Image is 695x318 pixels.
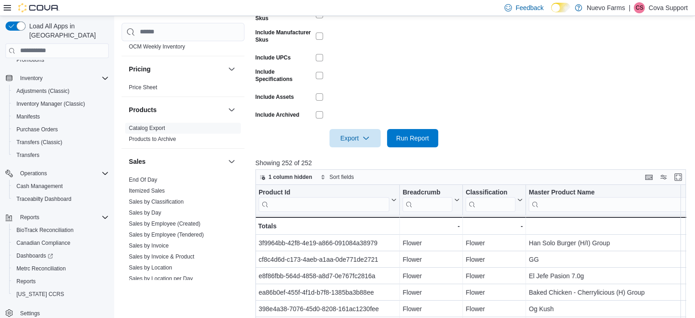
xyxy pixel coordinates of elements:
div: Flower [403,254,460,265]
button: Canadian Compliance [9,237,112,249]
button: Reports [2,211,112,224]
button: Inventory [2,72,112,85]
span: CS [636,2,643,13]
button: Reports [9,275,112,288]
button: 1 column hidden [256,172,316,183]
button: Pricing [129,65,224,74]
span: Sort fields [329,173,354,181]
span: Settings [20,310,40,317]
button: Run Report [387,129,438,147]
span: Purchase Orders [16,126,58,133]
div: Flower [466,270,523,281]
span: Export [335,129,375,147]
div: Breadcrumb [403,188,452,211]
a: Reports [13,276,39,287]
div: - [466,221,523,232]
span: Metrc Reconciliation [16,265,66,272]
a: Inventory Manager (Classic) [13,98,89,109]
span: Purchase Orders [13,124,109,135]
a: Price Sheet [129,84,157,91]
span: Promotions [16,56,44,64]
button: Sales [226,156,237,167]
button: Purchase Orders [9,123,112,136]
span: Transfers (Classic) [13,137,109,148]
div: cf8c4d6d-c173-4aeb-a1aa-0de771de2721 [259,254,397,265]
div: 3f9964bb-42f8-4e19-a866-091084a38979 [259,237,397,248]
span: Traceabilty Dashboard [16,195,71,203]
span: OCM Weekly Inventory [129,43,185,50]
button: Sort fields [317,172,357,183]
div: Products [122,123,244,148]
span: Run Report [396,134,429,143]
span: Sales by Employee (Tendered) [129,231,204,238]
span: Sales by Location per Day [129,275,193,282]
button: Sales [129,157,224,166]
span: Reports [13,276,109,287]
a: Sales by Invoice & Product [129,253,194,260]
div: Classification [466,188,515,211]
button: Promotions [9,54,112,66]
button: Transfers (Classic) [9,136,112,149]
div: Flower [403,237,460,248]
div: OCM [122,41,244,56]
input: Dark Mode [551,3,570,12]
a: Products to Archive [129,136,176,142]
a: Itemized Sales [129,188,165,194]
a: Metrc Reconciliation [13,263,69,274]
span: Cash Management [16,183,63,190]
span: Reports [20,214,39,221]
span: Dashboards [13,250,109,261]
button: BioTrack Reconciliation [9,224,112,237]
a: Catalog Export [129,125,165,131]
h3: Sales [129,157,146,166]
label: Include UPCs [255,54,291,61]
a: Adjustments (Classic) [13,86,73,97]
a: Sales by Location per Day [129,275,193,282]
a: Promotions [13,54,48,65]
div: e8f86fbb-564d-4858-a8d7-0e767fc2816a [259,270,397,281]
a: Sales by Day [129,210,161,216]
div: Flower [403,287,460,298]
p: Nuevo Farms [587,2,625,13]
button: Operations [16,168,51,179]
span: Canadian Compliance [13,237,109,248]
button: Reports [16,212,43,223]
a: Sales by Employee (Created) [129,221,201,227]
button: Export [329,129,381,147]
div: 398e4a38-7076-45d0-8208-161ac1230fee [259,303,397,314]
div: ea86b0ef-455f-4f1d-b7f8-1385ba3b88ee [259,287,397,298]
a: Manifests [13,111,43,122]
label: Include Manufacturer Skus [255,29,312,43]
span: Load All Apps in [GEOGRAPHIC_DATA] [26,22,109,40]
span: Dark Mode [551,12,552,13]
div: Product Id [259,188,389,211]
p: | [629,2,631,13]
a: [US_STATE] CCRS [13,289,68,300]
a: Sales by Invoice [129,243,169,249]
div: Cova Support [634,2,645,13]
h3: Pricing [129,65,150,74]
p: Showing 252 of 252 [255,158,690,167]
span: Inventory [20,75,42,82]
div: Flower [403,303,460,314]
a: Sales by Classification [129,199,184,205]
button: Inventory [16,73,46,84]
a: Canadian Compliance [13,237,74,248]
span: Products to Archive [129,135,176,143]
span: Reports [16,278,36,285]
span: Metrc Reconciliation [13,263,109,274]
span: Reports [16,212,109,223]
h3: Products [129,105,157,114]
span: Cash Management [13,181,109,192]
button: Products [226,104,237,115]
span: Traceabilty Dashboard [13,194,109,205]
button: [US_STATE] CCRS [9,288,112,301]
span: Adjustments (Classic) [16,87,69,95]
a: End Of Day [129,177,157,183]
button: Metrc Reconciliation [9,262,112,275]
button: Manifests [9,110,112,123]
